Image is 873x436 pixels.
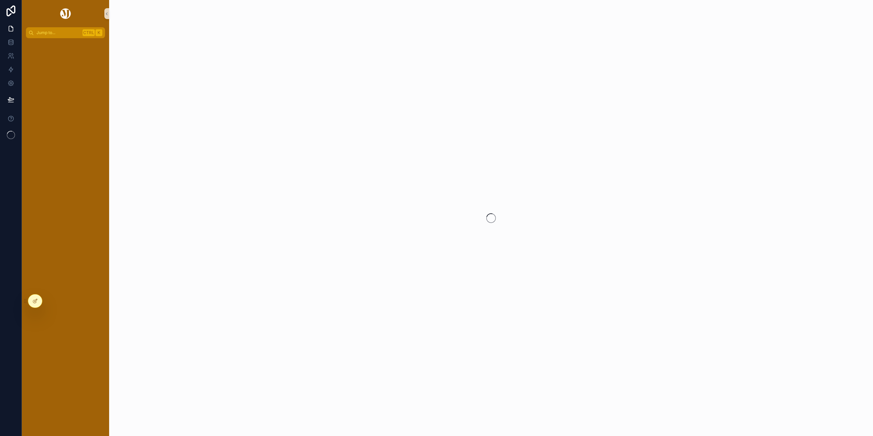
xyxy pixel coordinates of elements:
[22,38,109,50] div: scrollable content
[59,8,72,19] img: App logo
[83,29,95,36] span: Ctrl
[36,30,80,35] span: Jump to...
[96,30,102,35] span: K
[26,27,105,38] button: Jump to...CtrlK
